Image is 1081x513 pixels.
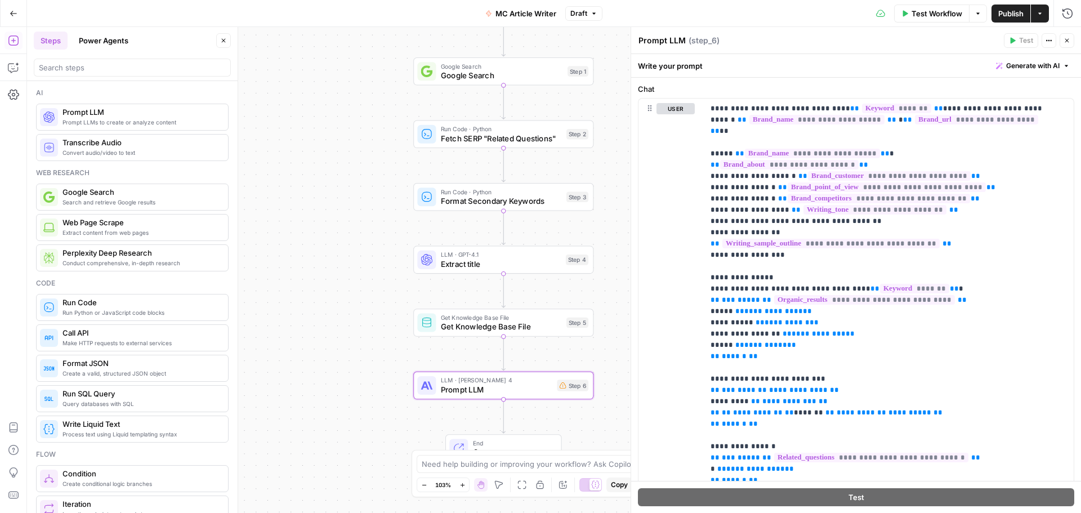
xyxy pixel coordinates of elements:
[689,35,720,46] span: ( step_6 )
[502,274,505,307] g: Edge from step_4 to step_5
[36,168,229,178] div: Web research
[502,85,505,119] g: Edge from step_1 to step_2
[991,59,1074,73] button: Generate with AI
[62,418,219,430] span: Write Liquid Text
[502,23,505,56] g: Edge from start to step_1
[912,8,962,19] span: Test Workflow
[62,118,219,127] span: Prompt LLMs to create or analyze content
[606,478,632,492] button: Copy
[566,318,588,328] div: Step 5
[62,308,219,317] span: Run Python or JavaScript code blocks
[441,187,562,197] span: Run Code · Python
[473,447,552,458] span: Output
[62,198,219,207] span: Search and retrieve Google results
[36,278,229,288] div: Code
[62,186,219,198] span: Google Search
[72,32,135,50] button: Power Agents
[36,88,229,98] div: Ai
[557,380,588,391] div: Step 6
[479,5,563,23] button: MC Article Writer
[441,383,552,395] span: Prompt LLM
[62,217,219,228] span: Web Page Scrape
[62,327,219,338] span: Call API
[39,62,226,73] input: Search steps
[62,247,219,258] span: Perplexity Deep Research
[502,337,505,371] g: Edge from step_5 to step_6
[638,488,1074,506] button: Test
[441,70,563,82] span: Google Search
[1019,35,1033,46] span: Test
[991,5,1030,23] button: Publish
[441,195,562,207] span: Format Secondary Keywords
[62,148,219,157] span: Convert audio/video to text
[413,434,593,462] div: EndOutput
[570,8,587,19] span: Draft
[34,32,68,50] button: Steps
[62,358,219,369] span: Format JSON
[1004,33,1038,48] button: Test
[62,338,219,347] span: Make HTTP requests to external services
[611,480,628,490] span: Copy
[1006,61,1060,71] span: Generate with AI
[441,376,552,385] span: LLM · [PERSON_NAME] 4
[62,498,219,510] span: Iteration
[62,228,219,237] span: Extract content from web pages
[62,430,219,439] span: Process text using Liquid templating syntax
[848,492,864,503] span: Test
[435,480,451,489] span: 103%
[441,132,562,144] span: Fetch SERP "Related Questions"
[998,8,1024,19] span: Publish
[62,388,219,399] span: Run SQL Query
[62,258,219,267] span: Conduct comprehensive, in-depth research
[62,369,219,378] span: Create a valid, structured JSON object
[631,54,1081,77] div: Write your prompt
[566,129,588,140] div: Step 2
[495,8,556,19] span: MC Article Writer
[413,57,593,86] div: Google SearchGoogle SearchStep 1
[441,258,561,270] span: Extract title
[413,183,593,211] div: Run Code · PythonFormat Secondary KeywordsStep 3
[894,5,969,23] button: Test Workflow
[638,83,1074,95] label: Chat
[565,6,602,21] button: Draft
[566,192,588,203] div: Step 3
[62,399,219,408] span: Query databases with SQL
[441,124,562,134] span: Run Code · Python
[441,313,562,322] span: Get Knowledge Base File
[62,479,219,488] span: Create conditional logic branches
[502,148,505,182] g: Edge from step_2 to step_3
[62,137,219,148] span: Transcribe Audio
[473,438,552,448] span: End
[566,255,588,265] div: Step 4
[413,246,593,274] div: LLM · GPT-4.1Extract titleStep 4
[638,35,686,46] textarea: Prompt LLM
[441,61,563,71] span: Google Search
[441,250,561,260] span: LLM · GPT-4.1
[36,449,229,460] div: Flow
[62,468,219,479] span: Condition
[441,321,562,333] span: Get Knowledge Base File
[62,106,219,118] span: Prompt LLM
[656,103,695,114] button: user
[568,66,588,77] div: Step 1
[413,120,593,148] div: Run Code · PythonFetch SERP "Related Questions"Step 2
[62,297,219,308] span: Run Code
[502,211,505,245] g: Edge from step_3 to step_4
[502,399,505,433] g: Edge from step_6 to end
[413,372,593,400] div: LLM · [PERSON_NAME] 4Prompt LLMStep 6
[413,309,593,337] div: Get Knowledge Base FileGet Knowledge Base FileStep 5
